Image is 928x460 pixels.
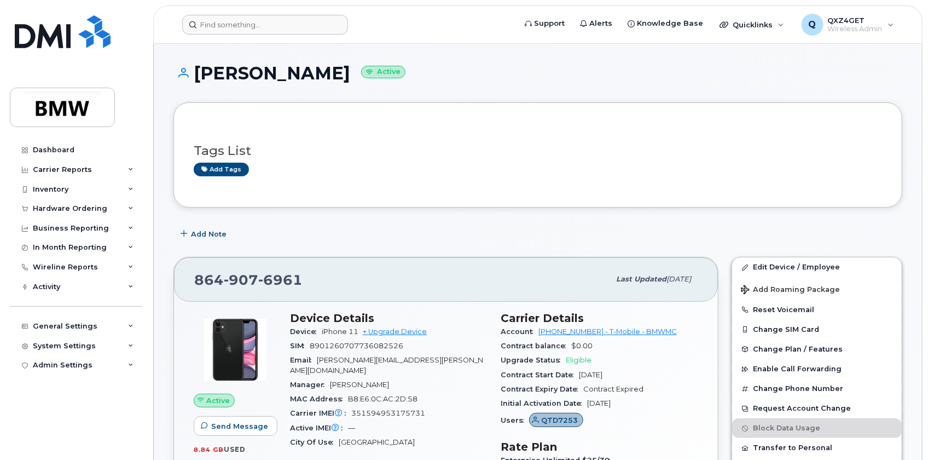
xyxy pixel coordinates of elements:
[501,312,698,325] h3: Carrier Details
[361,66,405,78] small: Active
[732,399,902,418] button: Request Account Change
[173,224,236,244] button: Add Note
[348,395,417,403] span: B8:E6:0C:AC:2D:58
[501,342,571,350] span: Contract balance
[173,64,902,83] h1: [PERSON_NAME]
[732,359,902,379] button: Enable Call Forwarding
[290,395,348,403] span: MAC Address
[579,371,602,379] span: [DATE]
[753,345,843,353] span: Change Plan / Features
[732,320,902,340] button: Change SIM Card
[732,340,902,359] button: Change Plan / Features
[566,356,591,364] span: Eligible
[351,409,425,417] span: 351594953175731
[571,342,593,350] span: $0.00
[330,381,389,389] span: [PERSON_NAME]
[211,421,268,432] span: Send Message
[501,399,587,407] span: Initial Activation Date
[258,272,303,288] span: 6961
[501,356,566,364] span: Upgrade Status
[322,327,358,336] span: iPhone 11
[290,381,330,389] span: Manager
[732,418,902,438] button: Block Data Usage
[194,446,224,453] span: 8.84 GB
[194,163,249,176] a: Add tags
[339,438,415,446] span: [GEOGRAPHIC_DATA]
[501,327,538,336] span: Account
[290,342,310,350] span: SIM
[224,272,258,288] span: 907
[290,438,339,446] span: City Of Use
[191,229,227,239] span: Add Note
[290,312,488,325] h3: Device Details
[290,356,317,364] span: Email
[202,317,268,383] img: iPhone_11.jpg
[501,440,698,453] h3: Rate Plan
[753,365,842,373] span: Enable Call Forwarding
[732,278,902,300] button: Add Roaming Package
[363,327,427,336] a: + Upgrade Device
[224,445,246,453] span: used
[616,275,666,283] span: Last updated
[290,327,322,336] span: Device
[732,300,902,320] button: Reset Voicemail
[741,285,840,296] span: Add Roaming Package
[206,395,230,406] span: Active
[501,371,579,379] span: Contract Start Date
[290,424,348,432] span: Active IMEI
[880,412,920,452] iframe: Messenger Launcher
[732,257,902,277] a: Edit Device / Employee
[194,416,277,436] button: Send Message
[348,424,355,432] span: —
[538,327,677,336] a: [PHONE_NUMBER] - T-Mobile - BMWMC
[501,416,529,424] span: Users
[501,385,583,393] span: Contract Expiry Date
[732,379,902,399] button: Change Phone Number
[666,275,691,283] span: [DATE]
[310,342,403,350] span: 8901260707736082526
[583,385,643,393] span: Contract Expired
[194,272,303,288] span: 864
[542,415,578,426] span: QTD7253
[587,399,611,407] span: [DATE]
[290,409,351,417] span: Carrier IMEI
[529,416,583,424] a: QTD7253
[194,144,882,158] h3: Tags List
[732,438,902,458] button: Transfer to Personal
[290,356,483,374] span: [PERSON_NAME][EMAIL_ADDRESS][PERSON_NAME][DOMAIN_NAME]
